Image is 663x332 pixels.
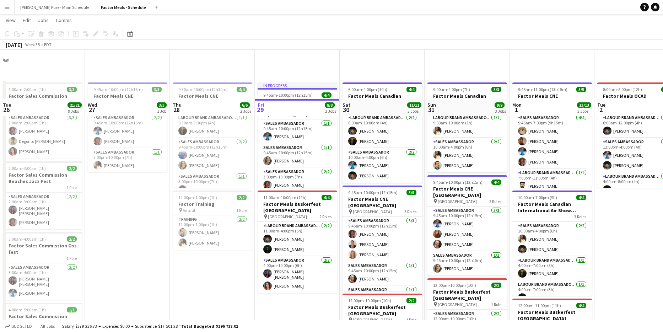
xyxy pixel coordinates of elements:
[66,256,77,261] span: 1 Role
[6,17,16,23] span: View
[343,196,422,209] h3: Factor Meals CNE [GEOGRAPHIC_DATA]
[258,256,337,293] app-card-role: Sales Ambassador2/24:00pm-10:00pm (6h)[PERSON_NAME] [PERSON_NAME][PERSON_NAME]
[511,106,522,114] span: 1
[157,102,167,108] span: 3/3
[427,114,507,138] app-card-role: Labour Brand Ambassadors1/19:00am-10:00am (1h)[PERSON_NAME]
[427,251,507,275] app-card-role: Sales Ambassador1/19:45am-10:00pm (12h15m)[PERSON_NAME]
[491,283,501,288] span: 2/2
[427,82,507,172] app-job-card: 9:00am-4:00pm (7h)3/3Factor Meals Canadian International Air Show [GEOGRAPHIC_DATA]2 RolesLabour ...
[433,87,470,92] span: 9:00am-4:00pm (7h)
[258,82,337,188] div: In progress9:45am-10:00pm (12h15m)4/4Factor Meals CNE [GEOGRAPHIC_DATA] [GEOGRAPHIC_DATA]3 RolesS...
[512,82,592,188] app-job-card: 9:45am-11:00pm (13h15m)5/5Factor Meals CNE [GEOGRAPHIC_DATA] [GEOGRAPHIC_DATA]2 RolesSales Ambass...
[433,283,476,288] span: 12:00pm-10:00pm (10h)
[2,106,11,114] span: 26
[427,289,507,301] h3: Factor Meals Buskerfest [GEOGRAPHIC_DATA]
[512,309,592,322] h3: Factor Meals Buskerfest [GEOGRAPHIC_DATA]
[489,199,501,204] span: 2 Roles
[88,114,167,148] app-card-role: Sales Ambassador2/29:45am-10:00pm (12h15m)[PERSON_NAME][PERSON_NAME]
[173,93,252,106] h3: Factor Meals CNE [GEOGRAPHIC_DATA]
[258,222,337,256] app-card-role: Labour Brand Ambassadors2/211:00am-4:00pm (5h)[PERSON_NAME][PERSON_NAME]
[237,87,247,92] span: 4/4
[181,323,238,329] span: Total Budgeted $396 738.01
[93,87,143,92] span: 9:45am-10:00pm (12h15m)
[88,93,167,106] h3: Factor Meals CNE [GEOGRAPHIC_DATA]
[178,87,228,92] span: 9:30am-10:00pm (12h30m)
[183,208,195,213] span: Virtual
[427,175,507,275] div: 9:45am-10:00pm (12h15m)4/4Factor Meals CNE [GEOGRAPHIC_DATA] [GEOGRAPHIC_DATA]2 RolesSales Ambass...
[576,195,586,200] span: 4/4
[427,93,507,106] h3: Factor Meals Canadian International Air Show [GEOGRAPHIC_DATA]
[67,87,77,92] span: 3/3
[597,102,605,108] span: Tue
[3,16,18,25] a: View
[9,87,46,92] span: 1:00am-2:00am (1h)
[343,186,422,291] app-job-card: 9:45am-10:00pm (12h15m)5/5Factor Meals CNE [GEOGRAPHIC_DATA] [GEOGRAPHIC_DATA]3 RolesSales Ambass...
[236,208,247,213] span: 1 Role
[343,304,422,317] h3: Factor Meals Buskerfest [GEOGRAPHIC_DATA]
[268,214,307,219] span: [GEOGRAPHIC_DATA]
[512,201,592,214] h3: Factor Meals Canadian International Air Show [GEOGRAPHIC_DATA]
[353,209,392,214] span: [GEOGRAPHIC_DATA]
[258,168,337,202] app-card-role: Sales Ambassador2/23:00pm-10:00pm (7h)[PERSON_NAME]
[67,307,77,312] span: 1/1
[68,108,81,114] div: 9 Jobs
[173,82,252,188] app-job-card: 9:30am-10:00pm (12h30m)4/4Factor Meals CNE [GEOGRAPHIC_DATA] [GEOGRAPHIC_DATA]3 RolesLabour Brand...
[438,302,477,307] span: [GEOGRAPHIC_DATA]
[348,190,398,195] span: 9:45am-10:00pm (12h15m)
[495,102,505,108] span: 9/9
[173,215,252,250] app-card-role: Training2/212:00pm-1:00pm (1h)[PERSON_NAME][PERSON_NAME]
[15,0,95,14] button: [PERSON_NAME] Pure - Main Schedule
[178,195,217,200] span: 12:00pm-1:00pm (1h)
[39,323,56,329] span: All jobs
[172,106,182,114] span: 28
[3,161,82,229] app-job-card: 2:00am-3:00am (1h)2/2Factor Sales Commission Beaches Jazz Fest1 RoleSales Ambassador2/22:00am-3:0...
[512,256,592,280] app-card-role: Labour Brand Ambassadors1/14:00pm-7:00pm (3h)[PERSON_NAME]
[6,41,22,48] div: [DATE]
[512,102,522,108] span: Mon
[157,108,166,114] div: 1 Job
[427,138,507,172] app-card-role: Sales Ambassador2/210:00am-4:00pm (6h)[PERSON_NAME][PERSON_NAME]
[4,322,33,330] button: Budgeted
[67,166,77,171] span: 2/2
[406,87,416,92] span: 4/4
[596,106,605,114] span: 2
[343,82,422,183] div: 6:00am-4:00pm (10h)4/4Factor Meals Canadian International Air Show [GEOGRAPHIC_DATA]2 RolesLabour...
[66,185,77,190] span: 1 Role
[3,232,82,300] app-job-card: 3:00am-4:00am (1h)2/2Factor Sales Commission Oss fest1 RoleSales Ambassador2/23:00am-4:00am (1h)[...
[95,0,152,14] button: Factor Meals - Schedule
[88,148,167,172] app-card-role: Sales Ambassador1/13:00pm-10:00pm (7h)[PERSON_NAME]
[258,144,337,168] app-card-role: Sales Ambassador1/19:45am-10:00pm (12h15m)[PERSON_NAME]
[240,102,250,108] span: 6/6
[343,93,422,106] h3: Factor Meals Canadian International Air Show [GEOGRAPHIC_DATA]
[491,302,501,307] span: 1 Role
[257,106,264,114] span: 29
[343,102,350,108] span: Sat
[491,180,501,185] span: 4/4
[88,102,97,108] span: Wed
[11,324,32,329] span: Budgeted
[3,114,82,159] app-card-role: Sales Ambassador3/31:00am-2:00am (1h)[PERSON_NAME]Degonto [PERSON_NAME][PERSON_NAME]
[518,87,567,92] span: 9:45am-11:00pm (13h15m)
[3,93,82,106] h3: Factor Sales Commission Toronto Outdoor Art Fair
[263,195,307,200] span: 11:00am-10:00pm (11h)
[343,262,422,286] app-card-role: Sales Ambassador1/19:45am-10:00pm (12h15m)[PERSON_NAME]
[3,193,82,229] app-card-role: Sales Ambassador2/22:00am-3:00am (1h)[PERSON_NAME] [PERSON_NAME][PERSON_NAME]
[258,102,264,108] span: Fri
[495,108,506,114] div: 3 Jobs
[322,195,331,200] span: 4/4
[322,92,331,98] span: 4/4
[512,114,592,169] app-card-role: Sales Ambassador4/49:45am-7:00pm (9h15m)[PERSON_NAME][PERSON_NAME][PERSON_NAME][PERSON_NAME]
[68,102,82,108] span: 21/21
[258,191,337,293] app-job-card: 11:00am-10:00pm (11h)4/4Factor Meals Buskerfest [GEOGRAPHIC_DATA] [GEOGRAPHIC_DATA]2 RolesLabour ...
[3,313,82,326] h3: Factor Sales Commission Tricon Residences
[407,102,421,108] span: 11/11
[343,286,422,310] app-card-role: Sales Ambassador1/1
[319,214,331,219] span: 2 Roles
[603,87,642,92] span: 8:00am-8:00pm (12h)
